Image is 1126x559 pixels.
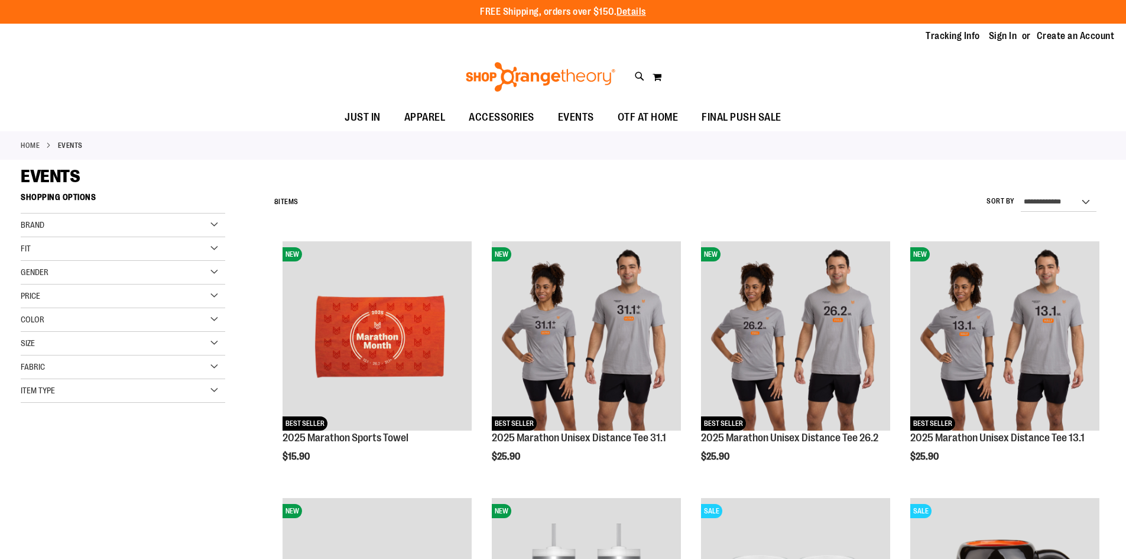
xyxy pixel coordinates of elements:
[910,416,955,431] span: BEST SELLER
[1037,30,1115,43] a: Create an Account
[701,504,722,518] span: SALE
[606,104,690,131] a: OTF AT HOME
[546,104,606,131] a: EVENTS
[21,267,48,277] span: Gender
[469,104,534,131] span: ACCESSORIES
[58,140,83,151] strong: EVENTS
[701,416,746,431] span: BEST SELLER
[21,166,80,186] span: EVENTS
[701,247,721,261] span: NEW
[492,504,511,518] span: NEW
[21,140,40,151] a: Home
[701,451,731,462] span: $25.90
[926,30,980,43] a: Tracking Info
[618,104,679,131] span: OTF AT HOME
[21,338,35,348] span: Size
[910,504,932,518] span: SALE
[21,220,44,230] span: Brand
[690,104,793,131] a: FINAL PUSH SALE
[492,241,681,432] a: 2025 Marathon Unisex Distance Tee 31.1NEWBEST SELLER
[910,432,1085,444] a: 2025 Marathon Unisex Distance Tee 13.1
[333,104,392,131] a: JUST IN
[910,451,940,462] span: $25.90
[277,235,478,492] div: product
[464,62,617,92] img: Shop Orangetheory
[987,196,1015,206] label: Sort By
[480,5,646,19] p: FREE Shipping, orders over $150.
[904,235,1105,492] div: product
[283,451,311,462] span: $15.90
[283,432,408,444] a: 2025 Marathon Sports Towel
[21,187,225,214] strong: Shopping Options
[616,7,646,17] a: Details
[283,416,327,431] span: BEST SELLER
[702,104,781,131] span: FINAL PUSH SALE
[558,104,594,131] span: EVENTS
[21,386,55,395] span: Item Type
[701,241,890,431] img: 2025 Marathon Unisex Distance Tee 26.2
[457,104,546,131] a: ACCESSORIES
[492,432,666,444] a: 2025 Marathon Unisex Distance Tee 31.1
[695,235,896,492] div: product
[492,241,681,431] img: 2025 Marathon Unisex Distance Tee 31.1
[21,362,45,371] span: Fabric
[345,104,381,131] span: JUST IN
[701,241,890,432] a: 2025 Marathon Unisex Distance Tee 26.2NEWBEST SELLER
[486,235,687,492] div: product
[404,104,446,131] span: APPAREL
[701,432,878,444] a: 2025 Marathon Unisex Distance Tee 26.2
[492,247,511,261] span: NEW
[274,193,298,211] h2: Items
[910,241,1099,431] img: 2025 Marathon Unisex Distance Tee 13.1
[283,247,302,261] span: NEW
[283,241,472,431] img: 2025 Marathon Sports Towel
[392,104,457,131] a: APPAREL
[492,416,537,431] span: BEST SELLER
[910,247,930,261] span: NEW
[21,315,44,324] span: Color
[910,241,1099,432] a: 2025 Marathon Unisex Distance Tee 13.1NEWBEST SELLER
[283,241,472,432] a: 2025 Marathon Sports TowelNEWBEST SELLER
[989,30,1017,43] a: Sign In
[21,244,31,253] span: Fit
[492,451,522,462] span: $25.90
[283,504,302,518] span: NEW
[21,291,40,300] span: Price
[274,198,279,206] span: 8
